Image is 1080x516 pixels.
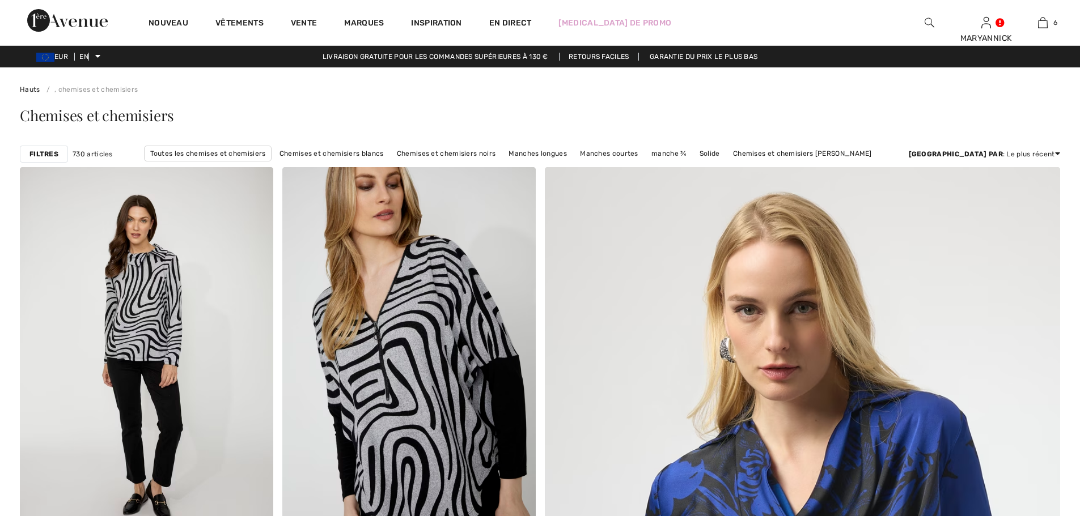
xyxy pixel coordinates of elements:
img: Mon sac [1038,16,1048,29]
a: Retours faciles [559,53,639,61]
a: Garantie du prix le plus bas [641,53,766,61]
img: 1ère Avenue [27,9,108,32]
font: 730 articles [73,150,113,158]
img: rechercher sur le site [925,16,934,29]
a: Toutes les chemises et chemisiers [144,146,272,161]
a: 6 [1015,16,1070,29]
font: Chemises et chemisiers [20,105,174,125]
a: manche ¾ [646,146,692,161]
a: Chemises et chemisiers blancs [274,146,389,161]
a: [MEDICAL_DATA] de promo [558,17,671,29]
font: : Le plus récent [1003,150,1055,158]
font: Manches courtes [580,150,638,157]
font: Livraison gratuite pour les commandes supérieures à 130 € [323,53,548,61]
font: EN [79,53,88,61]
font: Vêtements [215,18,264,28]
a: Nouveau [149,18,188,30]
font: 6 [1053,19,1057,27]
font: Inspiration [411,18,461,28]
img: Mes informations [981,16,991,29]
a: Chemises et chemisiers noirs [391,146,501,161]
font: Chemises et chemisiers noirs [397,150,495,157]
font: Chemises et chemisiers blancs [279,150,384,157]
a: Solide [694,146,726,161]
font: Garantie du prix le plus bas [650,53,757,61]
font: Toutes les chemises et chemisiers [150,150,266,157]
a: Marques [344,18,384,30]
font: Manches longues [509,150,567,157]
font: Vente [291,18,317,28]
font: Nouveau [149,18,188,28]
a: Se connecter [981,17,991,28]
font: Marques [344,18,384,28]
font: [GEOGRAPHIC_DATA] par [909,150,1003,158]
img: Euro [36,53,54,62]
a: Hauts [20,86,40,93]
a: En direct [489,17,532,29]
font: MARYANNICK [960,33,1012,43]
font: En direct [489,18,532,28]
font: , chemises et chemisiers [54,86,138,93]
a: Vêtements [215,18,264,30]
font: Retours faciles [569,53,629,61]
font: [MEDICAL_DATA] de promo [558,18,671,28]
a: Manches longues [503,146,573,161]
a: , chemises et chemisiers [42,86,138,93]
a: Livraison gratuite pour les commandes supérieures à 130 € [314,53,557,61]
font: Chemises et chemisiers [PERSON_NAME] [733,150,872,157]
font: EUR [54,53,68,61]
a: Chemises et chemisiers [PERSON_NAME] [727,146,878,161]
font: Solide [700,150,720,157]
font: manche ¾ [651,150,686,157]
iframe: Ouvre un widget dans lequel vous pouvez trouver plus d'informations [1008,431,1069,459]
a: Vente [291,18,317,30]
a: Manches courtes [574,146,644,161]
font: Filtres [29,150,58,158]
